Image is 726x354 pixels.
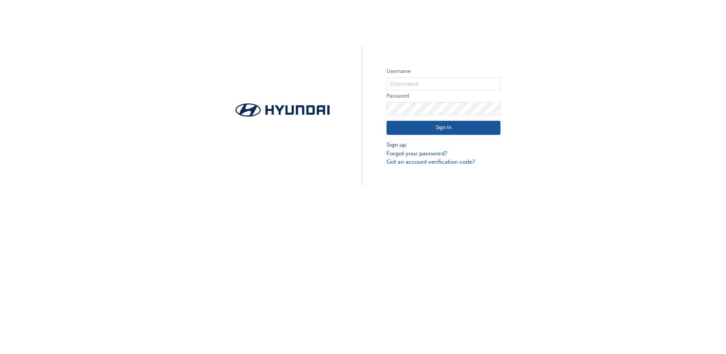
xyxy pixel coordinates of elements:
img: Trak [226,101,339,119]
a: Sign up [387,141,500,149]
input: Username [387,77,500,90]
label: Username [387,67,500,76]
a: Forgot your password? [387,149,500,158]
a: Got an account verification code? [387,158,500,166]
button: Sign In [387,121,500,135]
label: Password [387,92,500,101]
